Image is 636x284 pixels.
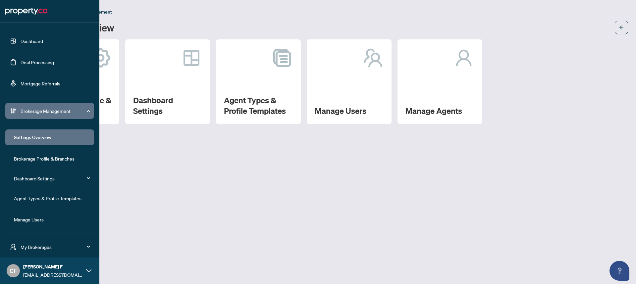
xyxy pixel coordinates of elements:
[224,95,293,116] h2: Agent Types & Profile Templates
[405,106,474,116] h2: Manage Agents
[10,244,17,250] span: user-switch
[21,38,43,44] a: Dashboard
[14,216,44,222] a: Manage Users
[5,6,47,17] img: logo
[619,25,624,30] span: arrow-left
[609,261,629,281] button: Open asap
[23,271,83,278] span: [EMAIL_ADDRESS][DOMAIN_NAME]
[21,59,54,65] a: Deal Processing
[14,134,51,140] a: Settings Overview
[21,80,60,86] a: Mortgage Referrals
[315,106,384,116] h2: Manage Users
[133,95,202,116] h2: Dashboard Settings
[21,107,89,115] span: Brokerage Management
[10,266,17,275] span: CF
[14,175,55,181] a: Dashboard Settings
[23,263,83,270] span: [PERSON_NAME] F
[21,243,89,251] span: My Brokerages
[14,195,81,201] a: Agent Types & Profile Templates
[14,156,75,162] a: Brokerage Profile & Branches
